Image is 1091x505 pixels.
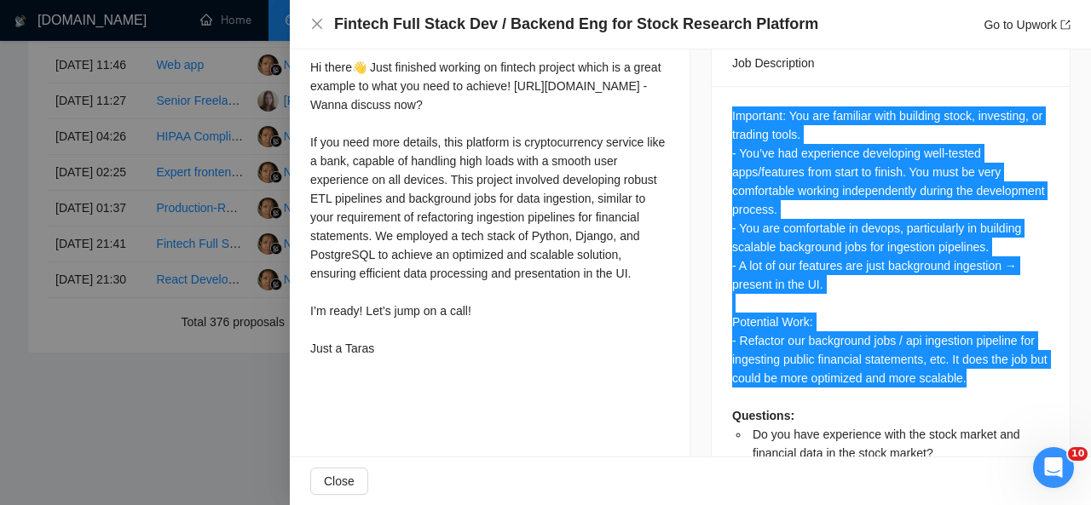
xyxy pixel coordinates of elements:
[1060,20,1071,30] span: export
[324,472,355,491] span: Close
[1068,447,1088,461] span: 10
[753,428,1020,460] span: Do you have experience with the stock market and financial data in the stock market?
[732,106,1049,481] div: Important: You are familiar with building stock, investing, or trading tools. - You’ve had experi...
[1033,447,1074,488] iframe: Intercom live chat
[984,18,1071,32] a: Go to Upworkexport
[310,58,669,358] div: Hi there👋 Just finished working on fintech project which is a great example to what you need to a...
[732,409,794,422] strong: Questions:
[732,40,1049,86] div: Job Description
[310,17,324,31] span: close
[310,468,368,495] button: Close
[334,14,818,35] h4: Fintech Full Stack Dev / Backend Eng for Stock Research Platform
[310,17,324,32] button: Close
